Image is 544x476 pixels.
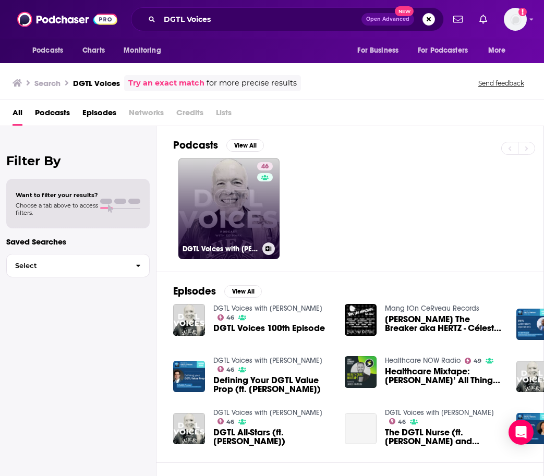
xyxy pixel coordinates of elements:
h3: Search [34,78,61,88]
a: The DGTL Nurse (ft. Sarah Hanbridge and Dione Rogers) [385,428,504,446]
a: Show notifications dropdown [449,10,467,28]
span: For Podcasters [418,43,468,58]
a: 46 [389,418,406,424]
span: Select [7,262,127,269]
span: Open Advanced [366,17,409,22]
a: The DGTL Nurse (ft. Sarah Hanbridge and Dione Rogers) [345,413,377,445]
a: Episodes [82,104,116,126]
button: open menu [481,41,519,60]
a: DGTL Voices with Ed Marx [213,356,322,365]
a: DGTL Voices 100th Episode [213,324,325,333]
button: open menu [411,41,483,60]
span: For Business [357,43,398,58]
span: Choose a tab above to access filters. [16,202,98,216]
span: Charts [82,43,105,58]
span: Lists [216,104,232,126]
h3: DGTL Voices [73,78,120,88]
button: View All [224,285,262,298]
button: Open AdvancedNew [361,13,414,26]
button: Show profile menu [504,8,527,31]
a: Podcasts [35,104,70,126]
a: Healthcare NOW Radio [385,356,461,365]
span: The DGTL Nurse (ft. [PERSON_NAME] and [PERSON_NAME]) [385,428,504,446]
span: More [488,43,506,58]
div: Open Intercom Messenger [509,420,534,445]
span: New [395,6,414,16]
button: Send feedback [475,79,527,88]
span: 46 [226,368,234,372]
a: 46 [217,366,235,372]
a: 46 [217,314,235,321]
h2: Filter By [6,153,150,168]
span: Healthcare Mixtape: [PERSON_NAME]’ All Things DGTL with [PERSON_NAME] [385,367,504,385]
a: 46DGTL Voices with [PERSON_NAME] [178,158,280,259]
img: DGTL All-Stars (ft. Katherine Isaza) [173,413,205,445]
h2: Episodes [173,285,216,298]
a: Lili The Breaker aka HERTZ - Célestal Voices Ep Dgtl Mtc Bas Les Masques [385,315,504,333]
button: Select [6,254,150,277]
h3: DGTL Voices with [PERSON_NAME] [183,245,258,253]
a: DGTL All-Stars (ft. Katherine Isaza) [213,428,332,446]
span: Credits [176,104,203,126]
button: open menu [116,41,174,60]
svg: Add a profile image [518,8,527,16]
a: Show notifications dropdown [475,10,491,28]
a: Try an exact match [128,77,204,89]
span: 46 [226,420,234,424]
div: Search podcasts, credits, & more... [131,7,444,31]
button: open menu [350,41,412,60]
span: Logged in as patiencebaldacci [504,8,527,31]
span: Podcasts [32,43,63,58]
input: Search podcasts, credits, & more... [160,11,361,28]
a: Defining Your DGTL Value Prop (ft. Robbie Freeman) [213,376,332,394]
span: [PERSON_NAME] The Breaker aka HERTZ - Célestal Voices Ep Dgtl Mtc Bas Les Masques [385,315,504,333]
span: Networks [129,104,164,126]
a: Mang tOn CeRveau Records [385,304,479,313]
p: Saved Searches [6,237,150,247]
span: 46 [398,420,406,424]
button: View All [226,139,264,152]
a: 46 [217,418,235,424]
a: PodcastsView All [173,139,264,152]
img: Healthcare Mixtape: Rappin’ All Things DGTL with Ed Marx [345,356,377,388]
img: User Profile [504,8,527,31]
button: open menu [25,41,77,60]
h2: Podcasts [173,139,218,152]
a: 46 [257,162,273,170]
a: 49 [465,358,482,364]
a: Charts [76,41,111,60]
a: Healthcare Mixtape: Rappin’ All Things DGTL with Ed Marx [385,367,504,385]
a: DGTL Voices with Ed Marx [213,408,322,417]
a: All [13,104,22,126]
img: Podchaser - Follow, Share and Rate Podcasts [17,9,117,29]
img: Lili The Breaker aka HERTZ - Célestal Voices Ep Dgtl Mtc Bas Les Masques [345,304,377,336]
span: 49 [474,359,481,363]
span: Monitoring [124,43,161,58]
span: Defining Your DGTL Value Prop (ft. [PERSON_NAME]) [213,376,332,394]
img: Defining Your DGTL Value Prop (ft. Robbie Freeman) [173,361,205,393]
span: Want to filter your results? [16,191,98,199]
img: DGTL Voices 100th Episode [173,304,205,336]
span: DGTL All-Stars (ft. [PERSON_NAME]) [213,428,332,446]
a: DGTL Voices with Ed Marx [213,304,322,313]
a: EpisodesView All [173,285,262,298]
span: for more precise results [207,77,297,89]
span: 46 [226,315,234,320]
a: DGTL Voices with Ed Marx [385,408,494,417]
span: 46 [261,162,269,172]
